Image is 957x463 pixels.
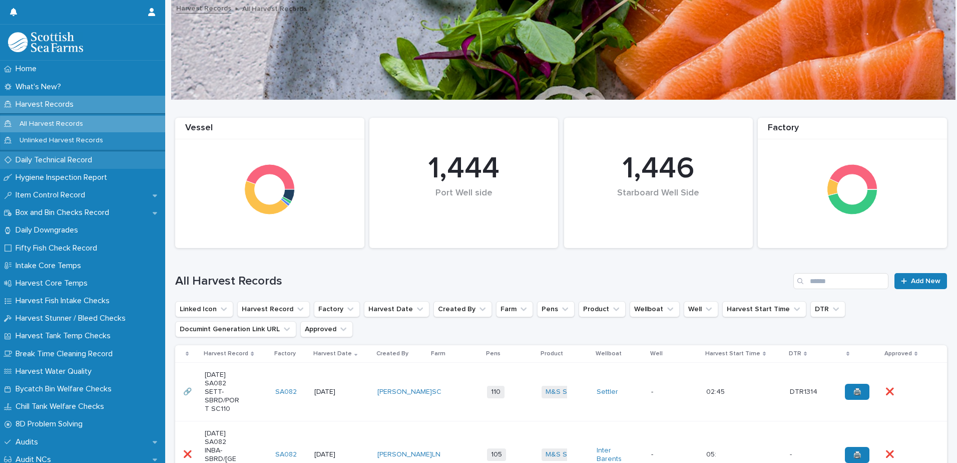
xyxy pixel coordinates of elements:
[894,273,947,289] a: Add New
[853,388,861,395] span: 🖨️
[175,321,296,337] button: Documint Generation Link URL
[845,384,869,400] a: 🖨️
[183,448,194,459] p: ❌
[12,244,105,253] p: Fifty Fish Check Record
[651,388,687,396] p: -
[300,321,353,337] button: Approved
[12,384,120,394] p: Bycatch Bin Welfare Checks
[884,348,912,359] p: Approved
[722,301,806,317] button: Harvest Start Time
[12,349,121,359] p: Break Time Cleaning Record
[853,451,861,458] span: 🖨️
[175,301,233,317] button: Linked Icon
[911,278,940,285] span: Add New
[581,188,736,219] div: Starboard Well Side
[596,348,622,359] p: Wellboat
[433,301,492,317] button: Created By
[12,190,93,200] p: Item Control Record
[684,301,718,317] button: Well
[630,301,680,317] button: Wellboat
[12,314,134,323] p: Harvest Stunner / Bleed Checks
[275,388,297,396] a: SA082
[313,348,352,359] p: Harvest Date
[579,301,626,317] button: Product
[789,348,801,359] p: DTR
[537,301,575,317] button: Pens
[183,386,194,396] p: 🔗
[706,386,727,396] p: 02:45
[487,448,506,461] span: 105
[12,173,115,182] p: Hygiene Inspection Report
[12,331,119,341] p: Harvest Tank Temp Checks
[175,274,789,289] h1: All Harvest Records
[790,386,819,396] p: DTR1314
[12,82,69,92] p: What's New?
[12,437,46,447] p: Audits
[314,388,350,396] p: [DATE]
[386,188,542,219] div: Port Well side
[386,151,542,187] div: 1,444
[810,301,845,317] button: DTR
[175,363,947,421] tr: 🔗🔗 [DATE] SA082 SETT-SBRD/PORT SC110SA082 [DATE][PERSON_NAME] SC 110M&S Select Settler -02:4502:4...
[790,448,794,459] p: -
[546,450,583,459] a: M&S Select
[705,348,760,359] p: Harvest Start Time
[793,273,888,289] input: Search
[12,225,86,235] p: Daily Downgrades
[12,419,91,429] p: 8D Problem Solving
[12,64,45,74] p: Home
[12,296,118,306] p: Harvest Fish Intake Checks
[175,123,364,139] div: Vessel
[376,348,408,359] p: Created By
[546,388,583,396] a: M&S Select
[12,136,111,145] p: Unlinked Harvest Records
[176,2,231,14] a: Harvest Records
[706,448,718,459] p: 05:
[758,123,947,139] div: Factory
[432,450,440,459] a: LN
[12,367,100,376] p: Harvest Water Quality
[12,402,112,411] p: Chill Tank Welfare Checks
[237,301,310,317] button: Harvest Record
[487,386,505,398] span: 110
[314,301,360,317] button: Factory
[314,450,350,459] p: [DATE]
[431,348,445,359] p: Farm
[597,388,618,396] a: Settler
[12,100,82,109] p: Harvest Records
[845,447,869,463] a: 🖨️
[432,388,441,396] a: SC
[650,348,663,359] p: Well
[275,450,297,459] a: SA082
[885,448,896,459] p: ❌
[12,261,89,271] p: Intake Core Temps
[274,348,296,359] p: Factory
[541,348,563,359] p: Product
[364,301,429,317] button: Harvest Date
[496,301,533,317] button: Farm
[377,388,432,396] a: [PERSON_NAME]
[12,279,96,288] p: Harvest Core Temps
[204,348,248,359] p: Harvest Record
[581,151,736,187] div: 1,446
[885,386,896,396] p: ❌
[12,120,91,128] p: All Harvest Records
[205,371,240,413] p: [DATE] SA082 SETT-SBRD/PORT SC110
[486,348,501,359] p: Pens
[242,3,307,14] p: All Harvest Records
[651,450,687,459] p: -
[12,208,117,217] p: Box and Bin Checks Record
[12,155,100,165] p: Daily Technical Record
[377,450,432,459] a: [PERSON_NAME]
[8,32,83,52] img: mMrefqRFQpe26GRNOUkG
